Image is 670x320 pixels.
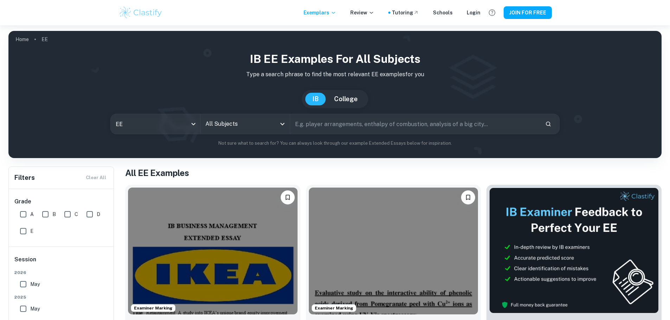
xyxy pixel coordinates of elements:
[30,280,40,288] span: May
[312,305,356,311] span: Examiner Marking
[433,9,453,17] a: Schools
[128,188,298,314] img: Business and Management EE example thumbnail: To what extent have IKEA's in-store reta
[504,6,552,19] button: JOIN FOR FREE
[111,114,200,134] div: EE
[290,114,540,134] input: E.g. player arrangements, enthalpy of combustion, analysis of a big city...
[467,9,480,17] a: Login
[392,9,419,17] a: Tutoring
[14,173,35,183] h6: Filters
[14,51,656,67] h1: IB EE examples for all subjects
[52,210,56,218] span: B
[14,140,656,147] p: Not sure what to search for? You can always look through our example Extended Essays below for in...
[542,118,554,130] button: Search
[14,255,109,269] h6: Session
[30,227,33,235] span: E
[304,9,336,17] p: Exemplars
[281,190,295,204] button: Please log in to bookmark exemplars
[119,6,163,20] img: Clastify logo
[97,210,100,218] span: D
[14,269,109,276] span: 2026
[461,190,475,204] button: Please log in to bookmark exemplars
[327,93,365,105] button: College
[14,294,109,300] span: 2025
[15,34,29,44] a: Home
[30,210,34,218] span: A
[277,119,287,129] button: Open
[305,93,326,105] button: IB
[489,188,659,313] img: Thumbnail
[131,305,175,311] span: Examiner Marking
[125,166,662,179] h1: All EE Examples
[75,210,78,218] span: C
[486,7,498,19] button: Help and Feedback
[350,9,374,17] p: Review
[14,197,109,206] h6: Grade
[30,305,40,313] span: May
[42,35,48,43] p: EE
[8,31,662,158] img: profile cover
[309,188,478,314] img: Chemistry EE example thumbnail: How do phenolic acid derivatives obtaine
[14,70,656,79] p: Type a search phrase to find the most relevant EE examples for you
